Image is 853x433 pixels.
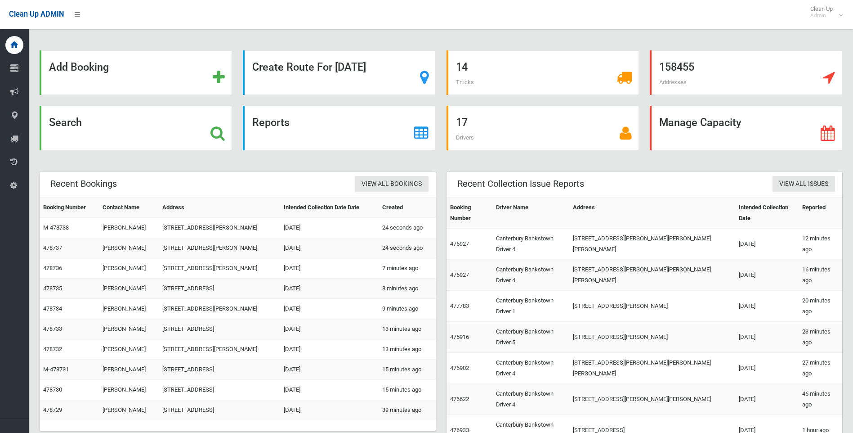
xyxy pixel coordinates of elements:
strong: 17 [456,116,468,129]
a: 14 Trucks [447,50,639,95]
td: [DATE] [735,229,799,260]
a: 475916 [450,334,469,340]
td: [DATE] [280,279,379,299]
td: [STREET_ADDRESS] [159,319,280,339]
td: [DATE] [735,322,799,353]
td: [DATE] [280,238,379,258]
td: [PERSON_NAME] [99,299,159,319]
th: Driver Name [492,198,569,229]
a: Add Booking [40,50,232,95]
td: [DATE] [735,353,799,384]
a: 478733 [43,325,62,332]
td: [STREET_ADDRESS][PERSON_NAME][PERSON_NAME] [569,384,735,415]
a: Reports [243,106,435,150]
td: [PERSON_NAME] [99,400,159,420]
td: 39 minutes ago [379,400,435,420]
a: 478729 [43,406,62,413]
td: [STREET_ADDRESS][PERSON_NAME] [159,258,280,279]
td: [PERSON_NAME] [99,339,159,360]
a: Search [40,106,232,150]
a: 478734 [43,305,62,312]
td: [PERSON_NAME] [99,258,159,279]
th: Intended Collection Date [735,198,799,229]
td: 15 minutes ago [379,360,435,380]
td: [PERSON_NAME] [99,279,159,299]
td: 24 seconds ago [379,238,435,258]
a: 476622 [450,396,469,402]
th: Address [569,198,735,229]
th: Contact Name [99,198,159,218]
td: 13 minutes ago [379,339,435,360]
td: [PERSON_NAME] [99,380,159,400]
td: 8 minutes ago [379,279,435,299]
a: View All Issues [773,176,835,193]
th: Reported [799,198,842,229]
td: Canterbury Bankstown Driver 4 [492,229,569,260]
a: 477783 [450,302,469,309]
a: M-478738 [43,224,69,231]
td: [DATE] [735,291,799,322]
td: [PERSON_NAME] [99,218,159,238]
td: [STREET_ADDRESS][PERSON_NAME] [159,218,280,238]
th: Address [159,198,280,218]
td: [STREET_ADDRESS][PERSON_NAME][PERSON_NAME][PERSON_NAME] [569,260,735,291]
td: 24 seconds ago [379,218,435,238]
strong: Create Route For [DATE] [252,61,366,73]
a: 478736 [43,265,62,271]
th: Booking Number [447,198,493,229]
a: M-478731 [43,366,69,373]
td: Canterbury Bankstown Driver 5 [492,322,569,353]
td: 23 minutes ago [799,322,842,353]
td: Canterbury Bankstown Driver 4 [492,353,569,384]
td: [STREET_ADDRESS] [159,380,280,400]
td: [DATE] [735,260,799,291]
td: [PERSON_NAME] [99,238,159,258]
td: Canterbury Bankstown Driver 1 [492,291,569,322]
td: 20 minutes ago [799,291,842,322]
td: [STREET_ADDRESS][PERSON_NAME][PERSON_NAME][PERSON_NAME] [569,229,735,260]
strong: Reports [252,116,290,129]
td: [DATE] [280,380,379,400]
td: [STREET_ADDRESS] [159,279,280,299]
header: Recent Collection Issue Reports [447,175,595,193]
td: [DATE] [280,400,379,420]
td: [DATE] [280,299,379,319]
strong: Search [49,116,82,129]
td: [DATE] [735,384,799,415]
td: Canterbury Bankstown Driver 4 [492,260,569,291]
td: 27 minutes ago [799,353,842,384]
td: 16 minutes ago [799,260,842,291]
a: Manage Capacity [650,106,842,150]
td: [DATE] [280,218,379,238]
span: Trucks [456,79,474,86]
td: [STREET_ADDRESS][PERSON_NAME] [159,299,280,319]
strong: Manage Capacity [659,116,741,129]
td: 7 minutes ago [379,258,435,279]
td: Canterbury Bankstown Driver 4 [492,384,569,415]
a: 478732 [43,346,62,352]
span: Addresses [659,79,687,86]
td: [STREET_ADDRESS] [159,400,280,420]
td: 13 minutes ago [379,319,435,339]
td: 15 minutes ago [379,380,435,400]
td: 9 minutes ago [379,299,435,319]
strong: 158455 [659,61,694,73]
td: [STREET_ADDRESS][PERSON_NAME][PERSON_NAME][PERSON_NAME] [569,353,735,384]
span: Drivers [456,134,474,141]
a: 478735 [43,285,62,292]
small: Admin [810,12,833,19]
a: 17 Drivers [447,106,639,150]
a: 158455 Addresses [650,50,842,95]
span: Clean Up ADMIN [9,10,64,18]
a: 475927 [450,240,469,247]
header: Recent Bookings [40,175,128,193]
td: 12 minutes ago [799,229,842,260]
th: Created [379,198,435,218]
td: [PERSON_NAME] [99,319,159,339]
td: [DATE] [280,360,379,380]
td: [STREET_ADDRESS][PERSON_NAME] [569,291,735,322]
td: [DATE] [280,258,379,279]
a: 478737 [43,244,62,251]
a: 476902 [450,365,469,371]
a: Create Route For [DATE] [243,50,435,95]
